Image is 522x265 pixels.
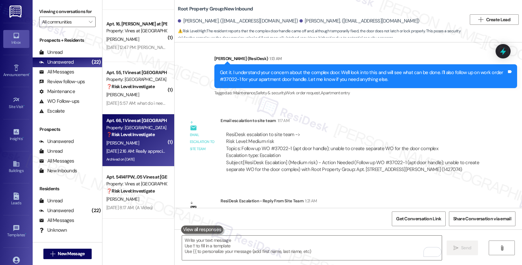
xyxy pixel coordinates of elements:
[106,100,253,106] div: [DATE] 5:57 AM: what do i need to do with the lease sent? what's the update?
[182,236,442,260] textarea: To enrich screen reader interactions, please activate Accessibility in Grammarly extension settings
[106,36,139,42] span: [PERSON_NAME]
[3,94,29,112] a: Site Visit •
[33,37,102,44] div: Prospects + Residents
[214,55,517,64] div: [PERSON_NAME] (ResiDesk)
[321,90,350,96] span: Apartment entry
[106,124,167,131] div: Property: [GEOGRAPHIC_DATA] Apts
[9,6,23,18] img: ResiDesk Logo
[106,174,167,180] div: Apt. 5414FPW, .05 Vines at [GEOGRAPHIC_DATA]
[299,18,420,24] div: [PERSON_NAME]. ([EMAIL_ADDRESS][DOMAIN_NAME])
[90,206,102,216] div: (22)
[178,6,253,12] b: Root Property Group: New Inbound
[39,49,63,56] div: Unread
[106,188,155,194] strong: ❓ Risk Level: Investigate
[89,19,92,24] i: 
[449,211,515,226] button: Share Conversation via email
[470,14,519,25] button: Create Lead
[499,245,504,251] i: 
[106,21,167,27] div: Apt. 16, [PERSON_NAME] at [PERSON_NAME]
[23,103,24,108] span: •
[106,76,167,83] div: Property: [GEOGRAPHIC_DATA] Apts
[106,205,153,210] div: [DATE] 8:17 AM: (A Video)
[3,191,29,208] a: Leads
[178,18,298,24] div: [PERSON_NAME]. ([EMAIL_ADDRESS][DOMAIN_NAME])
[178,28,206,34] strong: ⚠️ Risk Level: High
[106,44,324,50] div: [DATE] 12:47 PM: [PERSON_NAME] that there was a gym somewhere at the vines and [PERSON_NAME]'s is...
[58,250,84,257] span: New Message
[106,155,167,164] div: Archived on [DATE]
[276,117,289,124] div: 1:17 AM
[3,30,29,48] a: Inbox
[453,215,511,222] span: Share Conversation via email
[486,16,510,23] span: Create Lead
[447,241,478,255] button: Send
[33,185,102,192] div: Residents
[178,28,467,42] span: : The resident reports that the complex door handle came off and, although temporarily fixed, the...
[233,90,256,96] span: Maintenance ,
[39,59,74,66] div: Unanswered
[39,148,63,155] div: Unread
[190,132,215,152] div: Email escalation to site team
[39,217,74,224] div: All Messages
[33,126,102,133] div: Prospects
[39,88,75,95] div: Maintenance
[220,69,507,83] div: Got it. I understand your concern about the complex door. We'll look into this and will see what ...
[43,249,92,259] button: New Message
[285,90,321,96] span: Work order request ,
[39,7,96,17] label: Viewing conversations for
[39,108,65,115] div: Escalate
[39,227,67,234] div: Unknown
[39,98,79,105] div: WO Follow-ups
[39,138,74,145] div: Unanswered
[106,69,167,76] div: Apt. 55, 1 Vines at [GEOGRAPHIC_DATA]
[106,84,155,89] strong: ❓ Risk Level: Investigate
[39,78,85,85] div: Review follow-ups
[392,211,445,226] button: Get Conversation Link
[29,71,30,76] span: •
[226,159,482,173] div: Subject: [ResiDesk Escalation] (Medium risk) - Action Needed (Follow up WO #37022-1 (apt door han...
[226,131,482,159] div: ResiDesk escalation to site team -> Risk Level: Medium risk Topics: Follow up WO #37022-1 (apt do...
[256,90,285,96] span: Safety & security ,
[39,167,77,174] div: New Inbounds
[106,132,155,137] strong: ❓ Risk Level: Investigate
[3,126,29,144] a: Insights •
[39,158,74,164] div: All Messages
[3,158,29,176] a: Buildings
[25,232,26,236] span: •
[214,88,517,98] div: Tagged as:
[106,180,167,187] div: Property: Vines at [GEOGRAPHIC_DATA]
[268,55,282,62] div: 1:13 AM
[106,92,139,98] span: [PERSON_NAME]
[39,197,63,204] div: Unread
[39,207,74,214] div: Unanswered
[106,148,341,154] div: [DATE] 2:16 AM: Really appreciate it [PERSON_NAME] glad 😌 no one got hurt as well 🙏🏾🙏🏾 much appre...
[303,197,317,204] div: 1:21 AM
[90,57,102,67] div: (22)
[106,140,139,146] span: [PERSON_NAME]
[221,197,487,207] div: ResiDesk Escalation - Reply From Site Team
[50,251,55,257] i: 
[106,196,139,202] span: [PERSON_NAME]
[106,117,167,124] div: Apt. 66, 1 Vines at [GEOGRAPHIC_DATA]
[42,17,85,27] input: All communities
[106,27,167,34] div: Property: Vines at [GEOGRAPHIC_DATA]
[453,245,458,251] i: 
[478,17,483,22] i: 
[396,215,441,222] span: Get Conversation Link
[3,223,29,240] a: Templates •
[39,69,74,75] div: All Messages
[221,117,487,126] div: Email escalation to site team
[461,244,471,251] span: Send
